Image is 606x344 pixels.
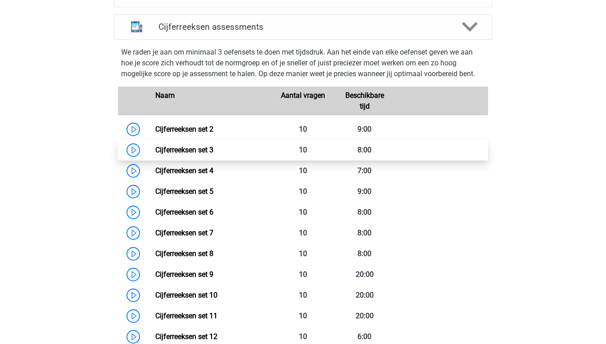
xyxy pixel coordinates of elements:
a: Cijferreeksen set 7 [155,229,213,237]
a: assessments Cijferreeksen assessments [110,14,496,40]
a: Cijferreeksen set 5 [155,187,213,196]
a: Cijferreeksen set 8 [155,249,213,258]
a: Cijferreeksen set 9 [155,270,213,279]
a: Cijferreeksen set 11 [155,312,217,320]
div: Aantal vragen [272,90,334,112]
a: Cijferreeksen set 6 [155,208,213,216]
a: Cijferreeksen set 12 [155,332,217,341]
a: Cijferreeksen set 2 [155,125,213,133]
a: Cijferreeksen set 10 [155,291,217,299]
h4: Cijferreeksen assessments [158,22,448,32]
a: Cijferreeksen set 4 [155,166,213,175]
div: Naam [149,90,272,112]
div: Beschikbare tijd [334,90,395,112]
p: We raden je aan om minimaal 3 oefensets te doen met tijdsdruk. Aan het einde van elke oefenset ge... [121,47,485,79]
img: cijferreeksen assessments [125,15,148,38]
a: Cijferreeksen set 3 [155,146,213,154]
